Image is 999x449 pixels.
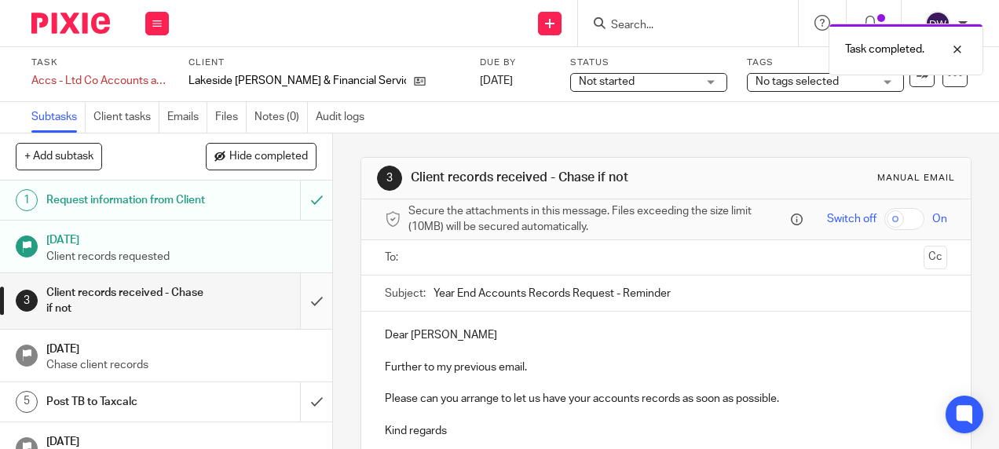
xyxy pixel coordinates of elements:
span: No tags selected [756,76,839,87]
label: Task [31,57,169,69]
div: 5 [16,391,38,413]
p: Client records requested [46,249,317,265]
p: Further to my previous email. [385,360,946,375]
h1: Client records received - Chase if not [411,170,700,186]
p: Dear [PERSON_NAME] [385,327,946,343]
button: Cc [924,246,947,269]
label: Subject: [385,286,426,301]
span: Secure the attachments in this message. Files exceeding the size limit (10MB) will be secured aut... [408,203,787,235]
span: [DATE] [480,75,513,86]
div: Accs - Ltd Co Accounts and tax - External [31,73,169,89]
h1: [DATE] [46,338,317,357]
a: Audit logs [316,102,372,133]
span: On [932,211,947,227]
span: Hide completed [229,151,308,163]
span: Switch off [827,211,876,227]
a: Client tasks [93,102,159,133]
img: Pixie [31,13,110,34]
p: Task completed. [845,42,924,57]
p: Chase client records [46,357,317,373]
h1: [DATE] [46,228,317,248]
p: Kind regards [385,423,946,439]
span: Not started [579,76,635,87]
p: Lakeside [PERSON_NAME] & Financial Services Ltd [188,73,406,89]
div: 3 [16,290,38,312]
img: svg%3E [925,11,950,36]
div: 1 [16,189,38,211]
h1: Post TB to Taxcalc [46,390,205,414]
div: Manual email [877,172,955,184]
h1: Request information from Client [46,188,205,212]
button: Hide completed [206,143,317,170]
p: Please can you arrange to let us have your accounts records as soon as possible. [385,391,946,407]
h1: Client records received - Chase if not [46,281,205,321]
a: Files [215,102,247,133]
label: Due by [480,57,551,69]
button: + Add subtask [16,143,102,170]
div: 3 [377,166,402,191]
a: Subtasks [31,102,86,133]
label: To: [385,250,402,265]
a: Notes (0) [254,102,308,133]
label: Client [188,57,460,69]
a: Emails [167,102,207,133]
